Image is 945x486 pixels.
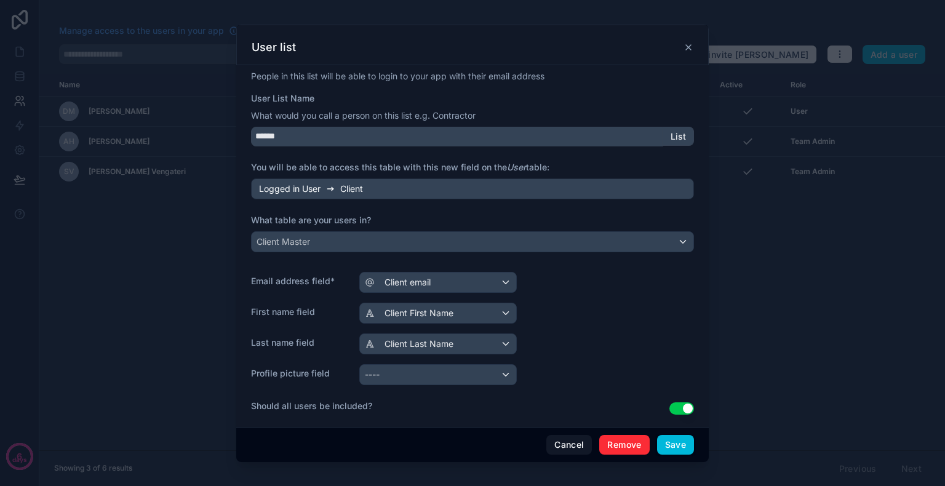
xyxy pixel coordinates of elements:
[365,368,380,381] span: ----
[359,272,517,293] button: Client email
[385,276,431,289] span: Client email
[251,92,314,105] label: User List Name
[251,231,694,252] button: Client Master
[385,338,453,350] span: Client Last Name
[251,275,349,287] label: Email address field*
[251,367,349,380] label: Profile picture field
[251,162,549,172] span: You will be able to access this table with this new field on the table:
[251,70,694,82] p: People in this list will be able to login to your app with their email address
[340,183,363,195] span: Client
[385,307,453,319] span: Client First Name
[251,400,669,412] label: Should all users be included?
[359,333,517,354] button: Client Last Name
[657,435,694,455] button: Save
[251,214,694,226] label: What table are your users in?
[359,364,517,385] button: ----
[251,306,349,318] label: First name field
[507,162,526,172] em: User
[257,236,310,248] span: Client Master
[599,435,649,455] button: Remove
[259,183,321,195] span: Logged in User
[671,131,686,142] span: List
[251,127,663,146] input: display-name
[252,40,296,55] h3: User list
[546,435,592,455] button: Cancel
[359,303,517,324] button: Client First Name
[251,337,349,349] label: Last name field
[251,110,694,122] p: What would you call a person on this list e.g. Contractor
